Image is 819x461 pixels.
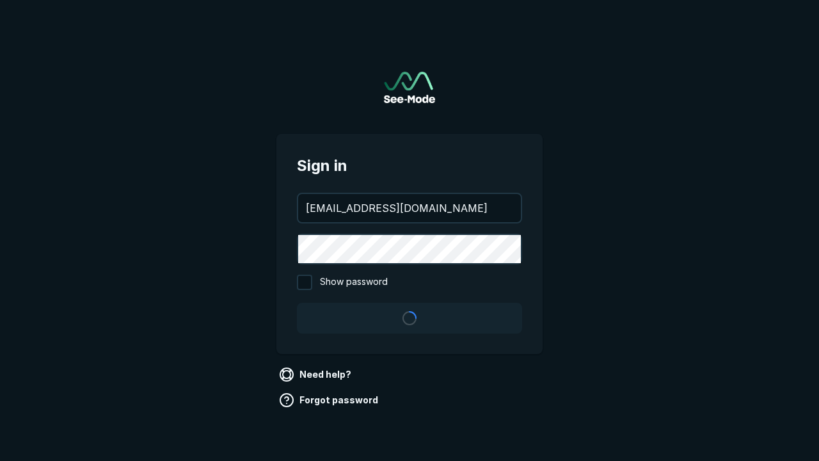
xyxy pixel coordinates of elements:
span: Sign in [297,154,522,177]
a: Need help? [276,364,356,385]
a: Go to sign in [384,72,435,103]
a: Forgot password [276,390,383,410]
img: See-Mode Logo [384,72,435,103]
input: your@email.com [298,194,521,222]
span: Show password [320,275,388,290]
